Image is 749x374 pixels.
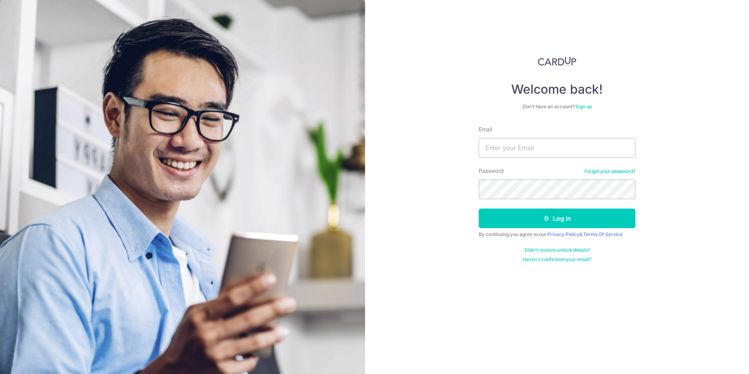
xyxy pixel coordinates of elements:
img: CardUp Logo [538,56,576,66]
input: Enter your Email [479,138,635,158]
button: Log in [479,209,635,228]
a: Forgot your password? [584,168,635,174]
a: Haven't confirmed your email? [523,256,592,263]
label: Password [479,167,504,175]
a: Privacy Policy [547,231,579,237]
label: Email [479,125,492,133]
a: Didn't receive unlock details? [525,247,590,253]
a: Terms Of Service [583,231,622,237]
h4: Welcome back! [479,82,635,97]
a: Sign up [575,103,592,109]
div: Don’t have an account? [479,103,635,110]
div: By continuing you agree to our & [479,231,635,238]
